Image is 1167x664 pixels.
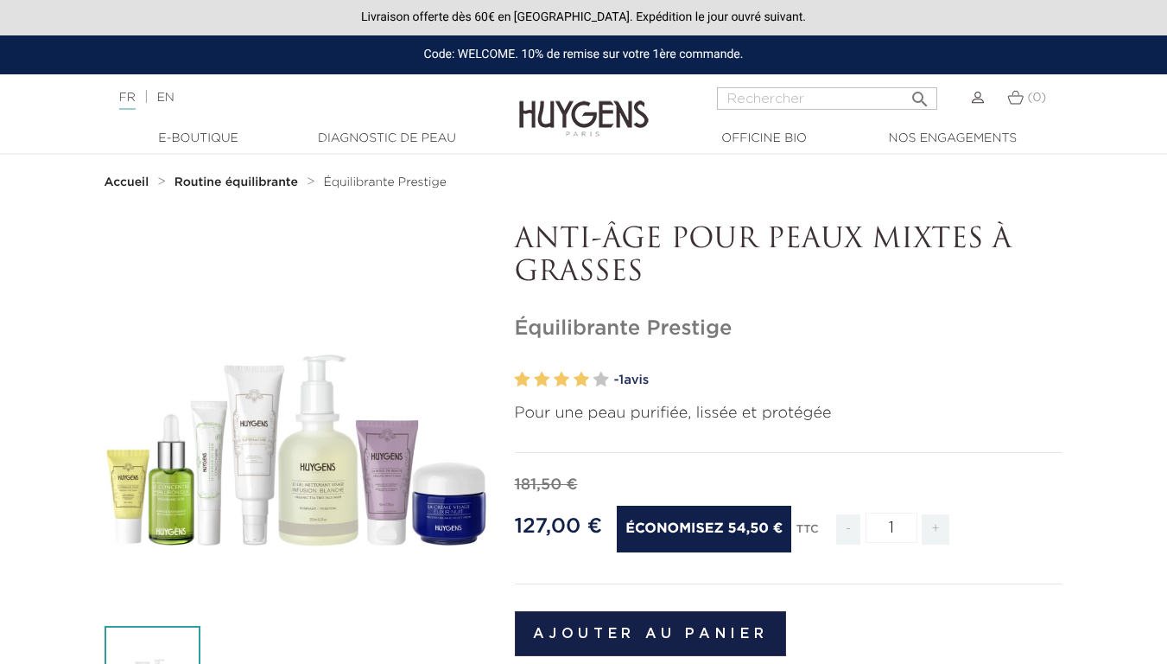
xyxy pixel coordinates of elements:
[922,514,949,545] span: +
[717,87,937,110] input: Rechercher
[515,316,1063,342] h1: Équilibrante Prestige
[515,611,787,656] button: Ajouter au panier
[614,367,1063,393] a: -1avis
[119,92,136,110] a: FR
[515,367,530,393] label: 1
[836,514,860,545] span: -
[866,130,1039,148] a: Nos engagements
[156,92,174,104] a: EN
[519,73,649,139] img: Huygens
[1027,92,1046,104] span: (0)
[515,224,1063,290] p: ANTI-ÂGE POUR PEAUX MIXTES À GRASSES
[515,402,1063,425] p: Pour une peau purifiée, lissée et protégée
[574,367,589,393] label: 4
[593,367,609,393] label: 5
[796,511,819,558] div: TTC
[174,176,302,189] a: Routine équilibrante
[112,130,285,148] a: E-Boutique
[111,87,473,108] div: |
[618,373,624,386] span: 1
[174,176,298,188] strong: Routine équilibrante
[904,82,936,105] button: 
[866,513,917,543] input: Quantité
[515,516,602,537] span: 127,00 €
[105,176,153,189] a: Accueil
[554,367,569,393] label: 3
[910,84,930,105] i: 
[323,176,447,188] span: Équilibrante Prestige
[301,130,473,148] a: Diagnostic de peau
[534,367,549,393] label: 2
[617,506,791,552] span: Économisez 54,50 €
[678,130,851,148] a: Officine Bio
[515,477,578,493] span: 181,50 €
[105,176,149,188] strong: Accueil
[323,176,447,189] a: Équilibrante Prestige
